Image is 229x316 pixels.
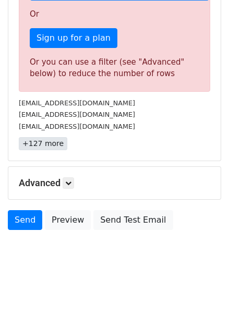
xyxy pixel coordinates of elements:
div: Or you can use a filter (see "Advanced" below) to reduce the number of rows [30,56,199,80]
small: [EMAIL_ADDRESS][DOMAIN_NAME] [19,111,135,118]
p: Or [30,9,199,20]
h5: Advanced [19,177,210,189]
a: +127 more [19,137,67,150]
a: Preview [45,210,91,230]
iframe: Chat Widget [177,266,229,316]
small: [EMAIL_ADDRESS][DOMAIN_NAME] [19,99,135,107]
a: Send Test Email [93,210,173,230]
a: Sign up for a plan [30,28,117,48]
a: Send [8,210,42,230]
small: [EMAIL_ADDRESS][DOMAIN_NAME] [19,123,135,130]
